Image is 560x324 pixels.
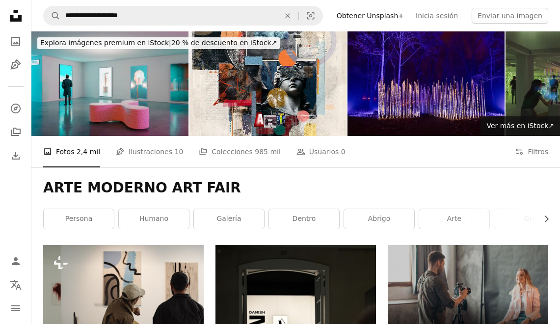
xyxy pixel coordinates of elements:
[43,179,548,197] h1: ARTE MODERNO ART FAIR
[40,39,171,47] span: Explora imágenes premium en iStock |
[486,122,554,130] span: Ver más en iStock ↗
[31,31,286,55] a: Explora imágenes premium en iStock|20 % de descuento en iStock↗
[6,146,26,165] a: Historial de descargas
[6,122,26,142] a: Colecciones
[174,146,183,157] span: 10
[44,6,60,25] button: Buscar en Unsplash
[537,209,548,229] button: desplazar lista a la derecha
[6,298,26,318] button: Menú
[6,251,26,271] a: Iniciar sesión / Registrarse
[194,209,264,229] a: galería
[344,209,414,229] a: abrigo
[255,146,281,157] span: 985 mil
[341,146,346,157] span: 0
[40,39,277,47] span: 20 % de descuento en iStock ↗
[480,116,560,136] a: Ver más en iStock↗
[515,136,548,167] button: Filtros
[472,8,548,24] button: Enviar una imagen
[269,209,339,229] a: dentro
[43,6,323,26] form: Encuentra imágenes en todo el sitio
[31,31,188,136] img: Imágenes de blockchain hechas para ser obras de arte criptográficas NFT en el museo
[189,31,347,136] img: Un collage artístico creativo que representa el arte, la cultura, el patrimonio. Fusión de elemen...
[6,55,26,75] a: Ilustraciones
[6,99,26,118] a: Explorar
[299,6,322,25] button: Búsqueda visual
[277,6,298,25] button: Borrar
[44,209,114,229] a: persona
[119,209,189,229] a: Humano
[296,136,346,167] a: Usuarios 0
[347,31,505,136] img: Encantador paisaje nocturno de Milán Ciclos de luz Vibrante instalación de arte
[6,275,26,295] button: Idioma
[419,209,489,229] a: arte
[199,136,281,167] a: Colecciones 985 mil
[116,136,183,167] a: Ilustraciones 10
[331,8,410,24] a: Obtener Unsplash+
[43,294,204,303] a: Dos personas observan pinturas abstractas en una galería.
[410,8,464,24] a: Inicia sesión
[6,31,26,51] a: Fotos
